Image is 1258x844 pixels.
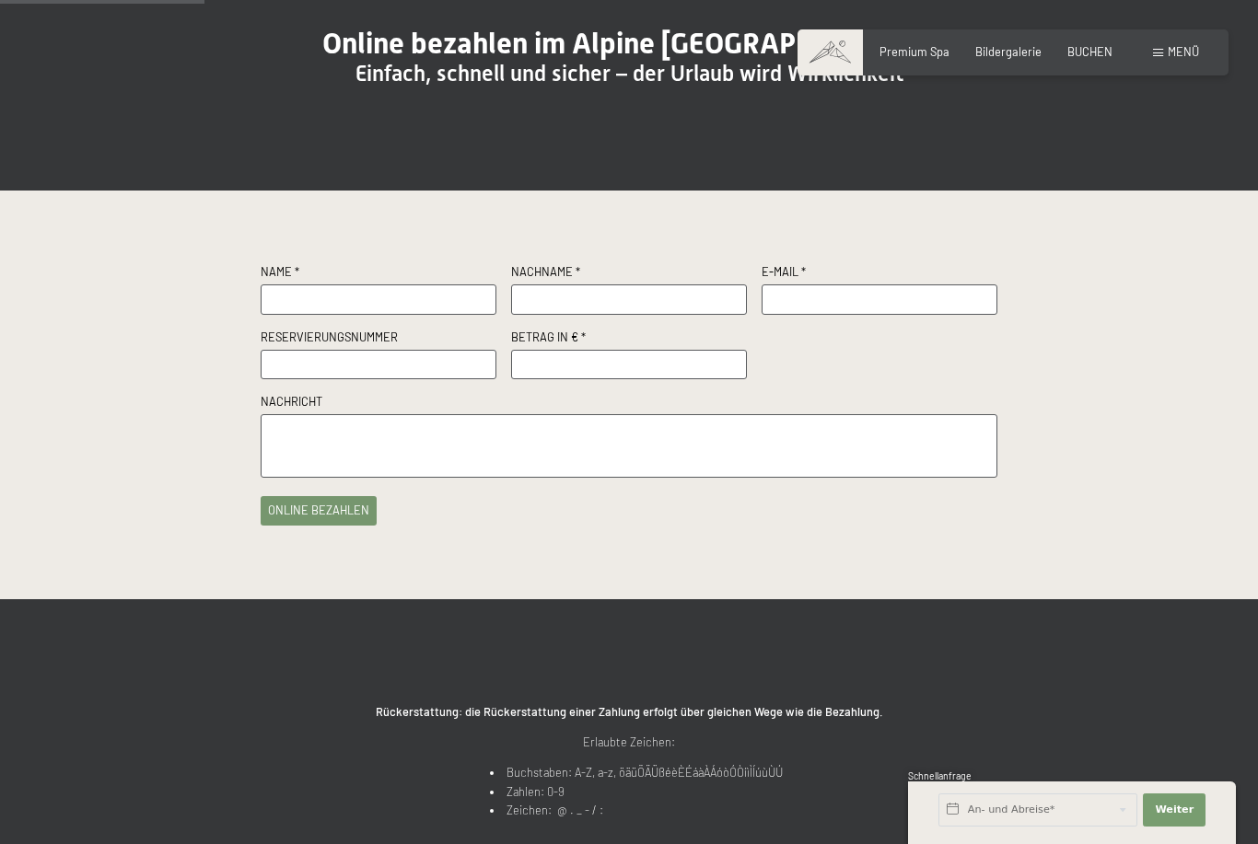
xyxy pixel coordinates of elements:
[261,394,997,414] label: Nachricht
[355,61,903,87] span: Einfach, schnell und sicher – der Urlaub wird Wirklichkeit
[261,264,496,284] label: Name *
[376,704,883,719] strong: Rückerstattung: die Rückerstattung einer Zahlung erfolgt über gleichen Wege wie die Bezahlung.
[490,782,783,801] li: Zahlen: 0-9
[261,733,997,751] p: Erlaubte Zeichen:
[511,330,747,350] label: Betrag in € *
[1067,44,1112,59] a: BUCHEN
[1168,44,1199,59] span: Menü
[261,330,496,350] label: Reservierungsnummer
[261,496,377,526] button: online bezahlen
[975,44,1042,59] a: Bildergalerie
[762,264,997,284] label: E-Mail *
[1155,803,1194,817] span: Weiter
[908,770,972,781] span: Schnellanfrage
[490,763,783,781] li: Buchstaben: A-Z, a-z, öäüÖÄÜßéèÈÉáàÀÁóòÓÒíìÌÍúùÙÚ
[511,264,747,284] label: Nachname *
[879,44,949,59] a: Premium Spa
[1143,793,1206,827] button: Weiter
[322,26,936,61] span: Online bezahlen im Alpine [GEOGRAPHIC_DATA]
[490,801,783,819] li: Zeichen: @ . _ - / :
